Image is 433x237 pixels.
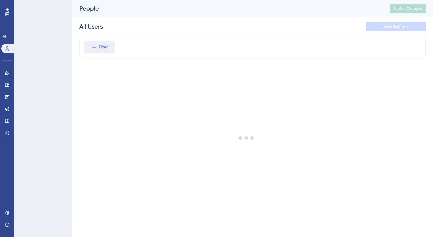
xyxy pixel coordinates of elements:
[390,4,426,13] button: Publish Changes
[383,24,408,29] span: Save Segment
[393,6,422,11] span: Publish Changes
[79,22,103,31] div: All Users
[79,4,375,13] div: People
[366,22,426,31] button: Save Segment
